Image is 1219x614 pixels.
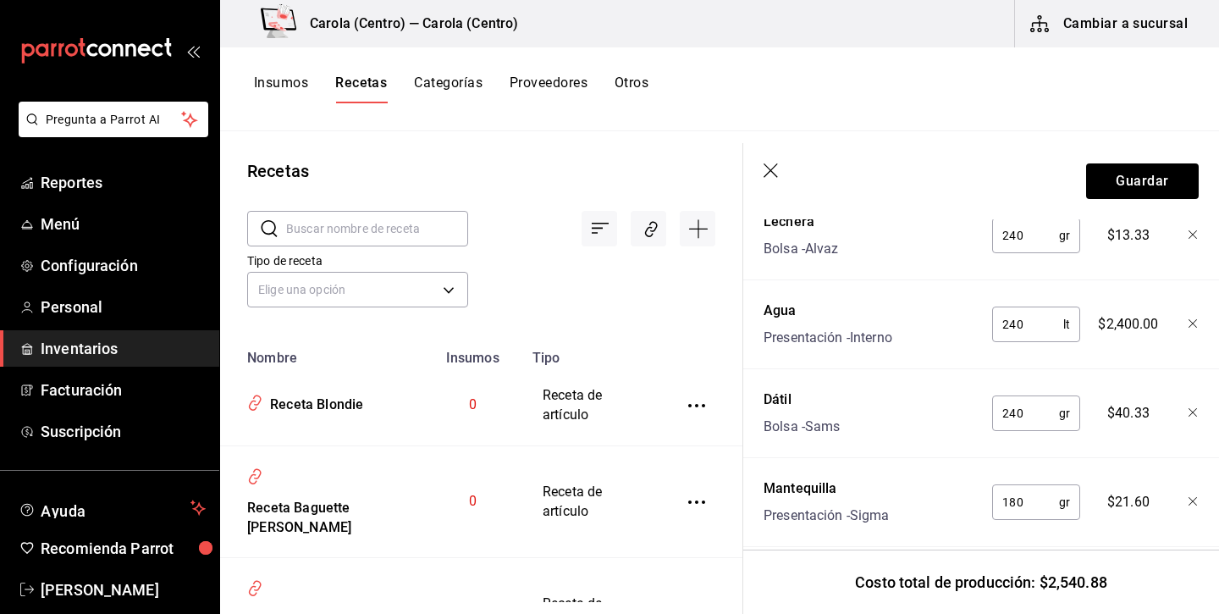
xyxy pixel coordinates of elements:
[522,445,658,558] td: Receta de artículo
[12,123,208,141] a: Pregunta a Parrot AI
[41,337,206,360] span: Inventarios
[631,211,666,246] div: Asociar recetas
[41,578,206,601] span: [PERSON_NAME]
[19,102,208,137] button: Pregunta a Parrot AI
[764,212,839,232] div: Lechera
[764,301,892,321] div: Agua
[615,75,648,103] button: Otros
[247,158,309,184] div: Recetas
[247,272,468,307] div: Elige una opción
[522,340,658,366] th: Tipo
[1107,225,1150,246] span: $13.33
[41,379,206,401] span: Facturación
[1107,492,1150,512] span: $21.60
[414,75,483,103] button: Categorías
[41,213,206,235] span: Menú
[422,340,521,366] th: Insumos
[522,366,658,445] td: Receta de artículo
[764,506,890,526] div: Presentación - Sigma
[41,537,206,560] span: Recomienda Parrot
[1107,403,1150,423] span: $40.33
[764,417,840,437] div: Bolsa - Sams
[992,396,1080,431] div: gr
[254,75,308,103] button: Insumos
[992,218,1080,253] div: gr
[764,390,840,410] div: Dátil
[680,211,715,246] div: Agregar receta
[743,550,1219,614] div: Costo total de producción: $2,540.88
[992,218,1059,252] input: 0
[992,396,1059,430] input: 0
[335,75,387,103] button: Recetas
[254,75,648,103] div: navigation tabs
[263,389,363,415] div: Receta Blondie
[992,484,1080,520] div: gr
[992,307,1080,342] div: lt
[1086,163,1199,199] button: Guardar
[240,492,402,538] div: Receta Baguette [PERSON_NAME]
[992,485,1059,519] input: 0
[41,296,206,318] span: Personal
[247,255,468,267] label: Tipo de receta
[582,211,617,246] div: Ordenar por
[1098,314,1158,335] span: $2,400.00
[764,328,892,348] div: Presentación - Interno
[220,340,422,366] th: Nombre
[296,14,518,34] h3: Carola (Centro) — Carola (Centro)
[764,239,839,259] div: Bolsa - Alvaz
[469,396,477,412] span: 0
[41,171,206,194] span: Reportes
[41,254,206,277] span: Configuración
[41,420,206,443] span: Suscripción
[41,498,184,518] span: Ayuda
[286,212,468,246] input: Buscar nombre de receta
[992,307,1063,341] input: 0
[186,44,200,58] button: open_drawer_menu
[764,478,890,499] div: Mantequilla
[46,111,182,129] span: Pregunta a Parrot AI
[510,75,587,103] button: Proveedores
[469,493,477,509] span: 0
